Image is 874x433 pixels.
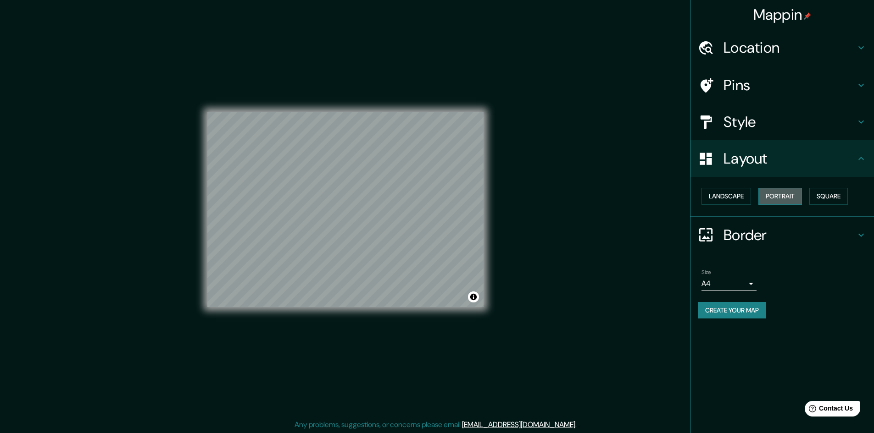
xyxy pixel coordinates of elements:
button: Portrait [758,188,802,205]
h4: Pins [724,76,856,94]
div: . [578,419,580,430]
img: pin-icon.png [804,12,811,20]
p: Any problems, suggestions, or concerns please email . [295,419,577,430]
div: Pins [690,67,874,104]
div: Border [690,217,874,253]
h4: Location [724,38,856,57]
div: Layout [690,140,874,177]
div: Location [690,29,874,66]
div: Style [690,104,874,140]
h4: Border [724,226,856,244]
button: Create your map [698,302,766,319]
button: Square [809,188,848,205]
canvas: Map [207,112,484,307]
h4: Layout [724,149,856,168]
button: Landscape [701,188,751,205]
h4: Style [724,113,856,131]
a: [EMAIL_ADDRESS][DOMAIN_NAME] [462,420,575,429]
h4: Mappin [753,5,812,24]
button: Toggle attribution [468,291,479,302]
div: A4 [701,276,757,291]
div: . [577,419,578,430]
iframe: Help widget launcher [792,397,864,423]
label: Size [701,268,711,276]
